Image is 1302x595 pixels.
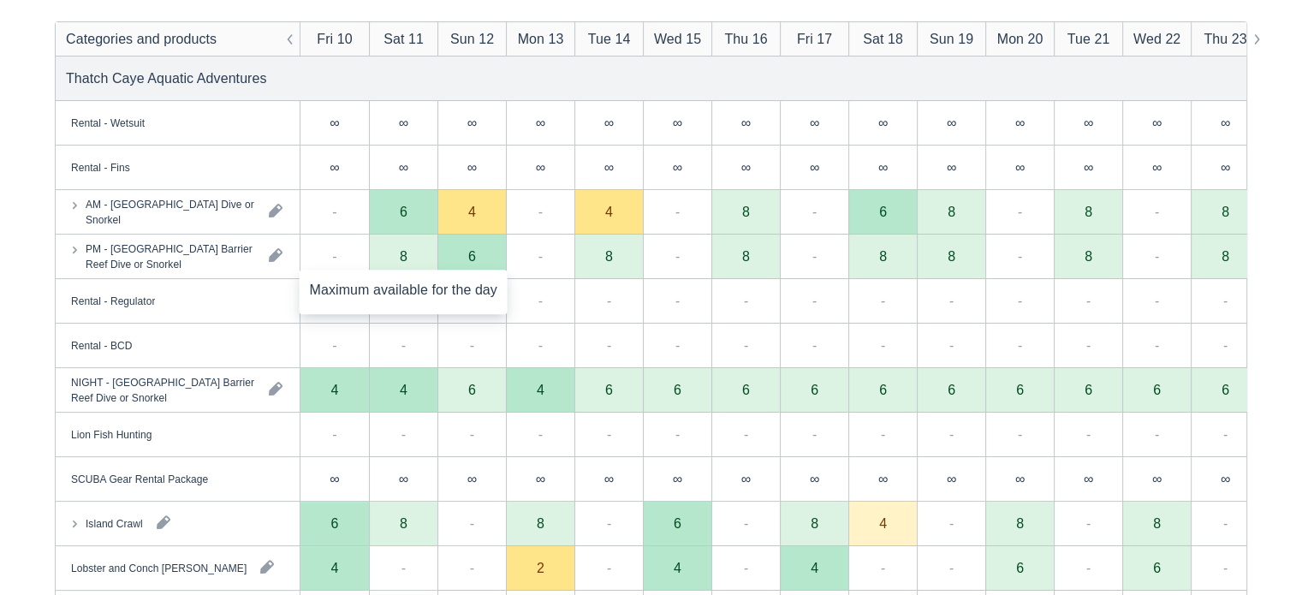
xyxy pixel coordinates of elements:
div: Island Crawl [86,515,143,531]
div: 4 [331,383,339,396]
div: - [744,424,748,444]
div: ∞ [1152,160,1162,174]
div: 6 [437,368,506,413]
div: 2 [506,546,574,591]
div: - [1086,557,1091,578]
div: ∞ [1122,457,1191,502]
div: - [538,290,543,311]
div: 8 [1222,249,1229,263]
div: - [470,335,474,355]
div: 4 [300,368,369,413]
div: ∞ [300,101,369,146]
div: ∞ [810,472,819,485]
div: 8 [811,516,818,530]
div: Thu 16 [724,28,767,49]
div: ∞ [810,116,819,129]
div: ∞ [711,101,780,146]
div: ∞ [643,457,711,502]
div: ∞ [506,101,574,146]
div: - [881,557,885,578]
div: Fri 17 [797,28,832,49]
div: 6 [605,383,613,396]
div: 6 [1016,561,1024,574]
div: ∞ [399,472,408,485]
div: 6 [985,546,1054,591]
div: 6 [574,368,643,413]
div: - [1018,424,1022,444]
div: 6 [674,383,681,396]
div: ∞ [780,101,848,146]
div: 4 [468,205,476,218]
div: NIGHT - [GEOGRAPHIC_DATA] Barrier Reef Dive or Snorkel [71,374,255,405]
div: ∞ [985,101,1054,146]
div: - [1086,290,1091,311]
div: Mon 13 [518,28,564,49]
div: Categories and products [66,28,217,49]
div: ∞ [369,457,437,502]
div: 4 [369,368,437,413]
div: - [949,513,954,533]
div: Sun 19 [930,28,973,49]
div: ∞ [848,146,917,190]
div: ∞ [604,116,614,129]
div: AM - [GEOGRAPHIC_DATA] Dive or Snorkel [86,196,255,227]
div: ∞ [1221,160,1230,174]
div: ∞ [917,101,985,146]
div: 8 [1153,516,1161,530]
div: - [744,513,748,533]
div: ∞ [1084,160,1093,174]
div: - [675,335,680,355]
div: ∞ [1015,472,1025,485]
div: ∞ [506,457,574,502]
div: - [538,335,543,355]
div: - [812,201,817,222]
div: 6 [1191,368,1259,413]
div: ∞ [1191,146,1259,190]
div: - [812,424,817,444]
div: - [470,513,474,533]
div: Sun 12 [450,28,494,49]
div: 6 [780,368,848,413]
div: - [1223,335,1228,355]
div: ∞ [467,160,477,174]
div: ∞ [437,146,506,190]
div: ∞ [1152,116,1162,129]
div: ∞ [1054,146,1122,190]
div: - [744,290,748,311]
div: ∞ [1122,101,1191,146]
div: 4 [537,383,544,396]
div: 4 [780,546,848,591]
div: 4 [400,383,407,396]
div: 4 [605,205,613,218]
div: ∞ [574,101,643,146]
div: - [1155,290,1159,311]
div: 2 [537,561,544,574]
div: 6 [468,249,476,263]
div: - [538,424,543,444]
div: - [470,424,474,444]
div: 6 [674,516,681,530]
div: 8 [1222,205,1229,218]
div: 4 [331,561,339,574]
div: - [332,424,336,444]
div: 6 [711,368,780,413]
div: Sat 11 [383,28,424,49]
div: ∞ [1015,160,1025,174]
div: - [470,557,474,578]
div: ∞ [399,160,408,174]
div: Thatch Caye Aquatic Adventures [66,68,267,88]
div: - [881,424,885,444]
div: SCUBA Gear Rental Package [71,471,208,486]
div: - [1018,201,1022,222]
div: ∞ [1084,472,1093,485]
div: 6 [400,205,407,218]
div: - [1086,513,1091,533]
div: ∞ [574,457,643,502]
div: 6 [1085,383,1092,396]
div: ∞ [574,146,643,190]
div: - [675,424,680,444]
div: ∞ [947,472,956,485]
div: ∞ [1054,457,1122,502]
div: 6 [468,383,476,396]
div: - [744,335,748,355]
